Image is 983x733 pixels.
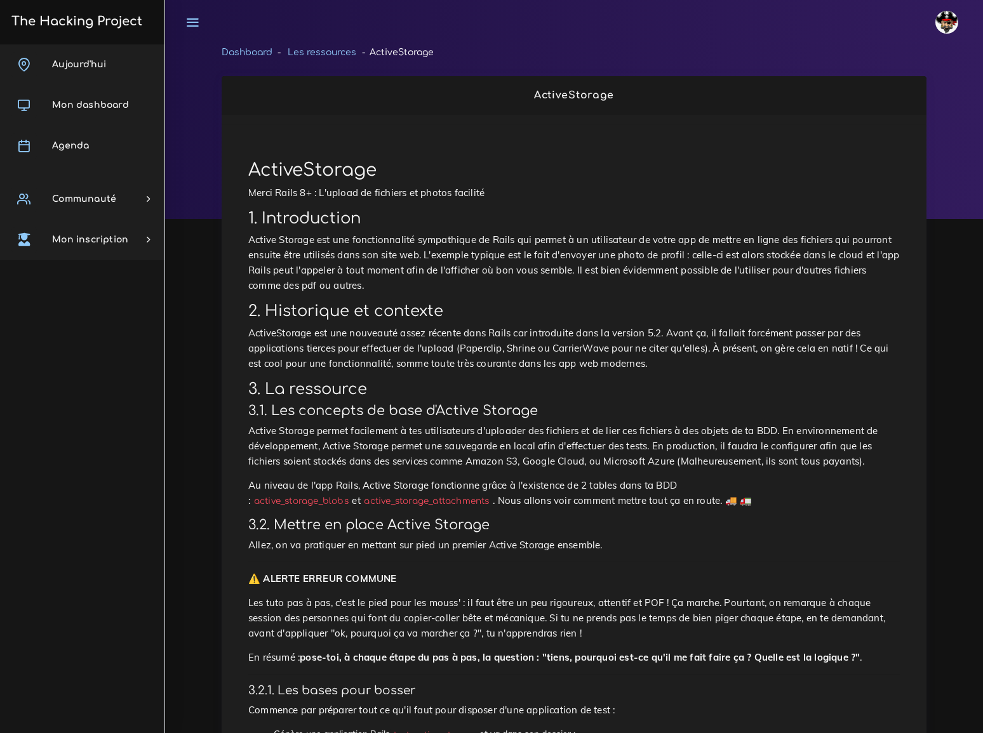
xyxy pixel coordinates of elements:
span: Agenda [52,141,89,150]
h3: The Hacking Project [8,15,142,29]
h2: ActiveStorage [235,89,913,102]
span: Mon inscription [52,235,128,244]
a: Dashboard [222,48,272,57]
h2: 2. Historique et contexte [248,302,900,320]
a: Les ressources [288,48,356,57]
h3: 3.1. Les concepts de base d'Active Storage [248,403,900,419]
img: avatar [935,11,958,34]
strong: ⚠️ ALERTE ERREUR COMMUNE [248,572,397,584]
span: Aujourd'hui [52,60,106,69]
span: Communauté [52,194,116,204]
h2: 1. Introduction [248,209,900,228]
span: Mon dashboard [52,100,129,110]
code: active_storage_blobs [250,494,352,508]
strong: pose-toi, à chaque étape du pas à pas, la question : "tiens, pourquoi est-ce qu'il me fait faire ... [300,651,860,663]
p: Commence par préparer tout ce qu'il faut pour disposer d'une application de test : [248,703,900,718]
p: Allez, on va pratiquer en mettant sur pied un premier Active Storage ensemble. [248,538,900,553]
p: Merci Rails 8+ : L'upload de fichiers et photos facilité [248,185,900,201]
h1: ActiveStorage [248,160,900,182]
p: Les tuto pas à pas, c'est le pied pour les mouss' : il faut être un peu rigoureux, attentif et PO... [248,595,900,641]
p: En résumé : . [248,650,900,665]
li: ActiveStorage [356,44,433,60]
p: Active Storage permet facilement à tes utilisateurs d'uploader des fichiers et de lier ces fichie... [248,423,900,469]
h3: 3.2. Mettre en place Active Storage [248,517,900,533]
h4: 3.2.1. Les bases pour bosser [248,683,900,697]
h2: 3. La ressource [248,380,900,399]
code: active_storage_attachments [361,494,493,508]
p: Au niveau de l'app Rails, Active Storage fonctionne grâce à l'existence de 2 tables dans ta BDD :... [248,478,900,508]
p: ActiveStorage est une nouveauté assez récente dans Rails car introduite dans la version 5.2. Avan... [248,326,900,371]
p: Active Storage est une fonctionnalité sympathique de Rails qui permet à un utilisateur de votre a... [248,232,900,293]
